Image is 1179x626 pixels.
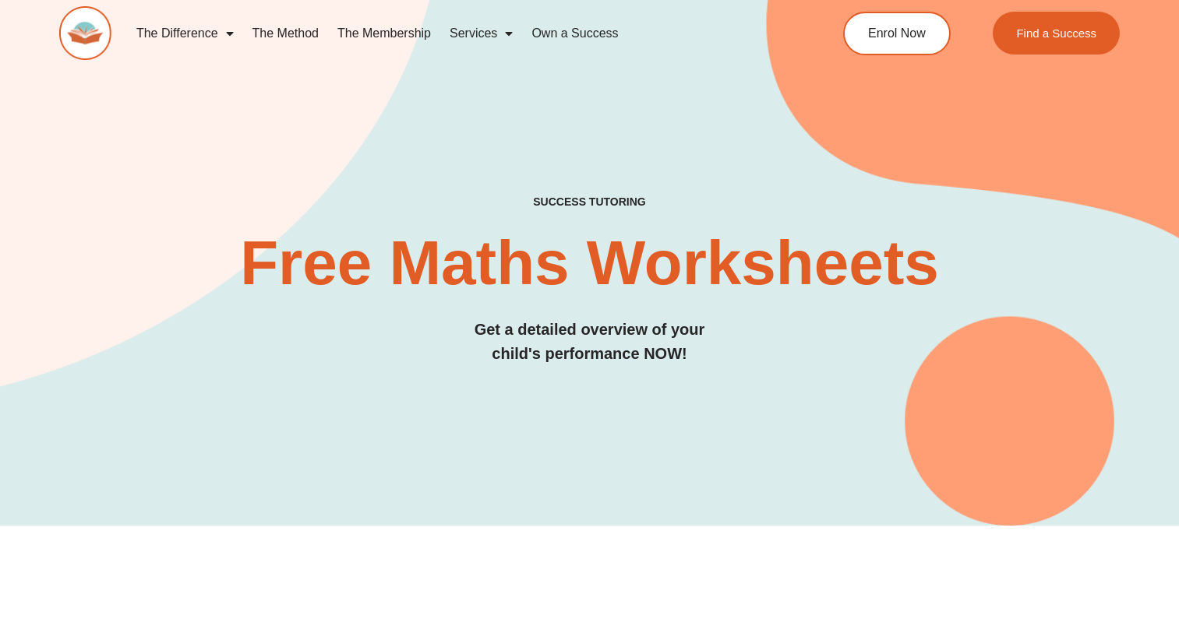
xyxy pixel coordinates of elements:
a: The Membership [328,16,440,51]
a: Services [440,16,522,51]
a: The Method [243,16,328,51]
span: Find a Success [1017,27,1097,39]
nav: Menu [127,16,782,51]
a: Enrol Now [843,12,951,55]
h3: Get a detailed overview of your child's performance NOW! [59,318,1121,366]
a: Own a Success [522,16,627,51]
h4: SUCCESS TUTORING​ [59,195,1121,209]
span: Enrol Now [868,27,926,40]
h2: Free Maths Worksheets​ [59,232,1121,294]
a: The Difference [127,16,243,51]
a: Find a Success [994,12,1121,55]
